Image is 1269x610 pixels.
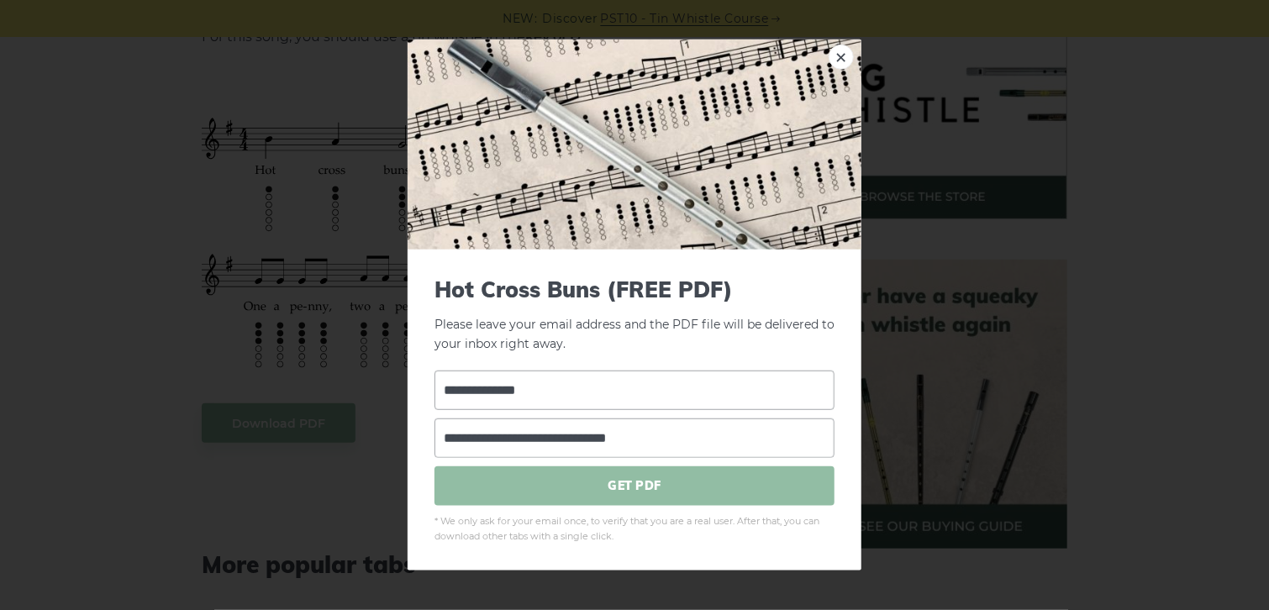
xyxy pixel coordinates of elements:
[434,513,835,544] span: * We only ask for your email once, to verify that you are a real user. After that, you can downlo...
[434,276,835,354] p: Please leave your email address and the PDF file will be delivered to your inbox right away.
[829,45,854,70] a: ×
[408,39,861,250] img: Tin Whistle Tab Preview
[434,465,835,505] span: GET PDF
[434,276,835,302] span: Hot Cross Buns (FREE PDF)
